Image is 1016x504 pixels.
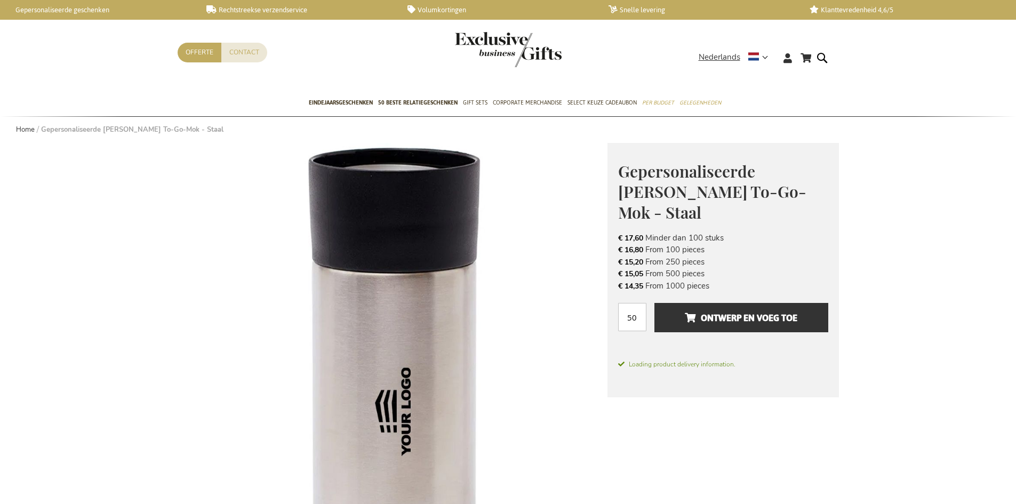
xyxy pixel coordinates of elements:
li: Minder dan 100 stuks [618,232,828,244]
a: Volumkortingen [407,5,591,14]
div: Nederlands [699,51,775,63]
span: Ontwerp en voeg toe [685,309,797,326]
input: Aantal [618,303,646,331]
span: € 16,80 [618,245,643,255]
li: From 500 pieces [618,268,828,279]
img: Exclusive Business gifts logo [455,32,562,67]
a: Rechtstreekse verzendservice [206,5,390,14]
span: € 15,05 [618,269,643,279]
strong: Gepersonaliseerde [PERSON_NAME] To-Go-Mok - Staal [41,125,223,134]
span: Per Budget [642,97,674,108]
a: Offerte [178,43,221,62]
li: From 100 pieces [618,244,828,255]
span: € 17,60 [618,233,643,243]
span: Nederlands [699,51,740,63]
span: Corporate Merchandise [493,97,562,108]
span: Eindejaarsgeschenken [309,97,373,108]
span: € 15,20 [618,257,643,267]
a: Contact [221,43,267,62]
span: Gepersonaliseerde [PERSON_NAME] To-Go-Mok - Staal [618,161,806,223]
span: 50 beste relatiegeschenken [378,97,458,108]
a: Gepersonaliseerde geschenken [5,5,189,14]
li: From 1000 pieces [618,280,828,292]
span: Select Keuze Cadeaubon [567,97,637,108]
a: store logo [455,32,508,67]
li: From 250 pieces [618,256,828,268]
button: Ontwerp en voeg toe [654,303,828,332]
span: Gift Sets [463,97,487,108]
span: € 14,35 [618,281,643,291]
span: Gelegenheden [679,97,721,108]
a: Home [16,125,35,134]
a: Snelle levering [609,5,793,14]
span: Loading product delivery information. [618,359,828,369]
a: Klanttevredenheid 4,6/5 [810,5,994,14]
